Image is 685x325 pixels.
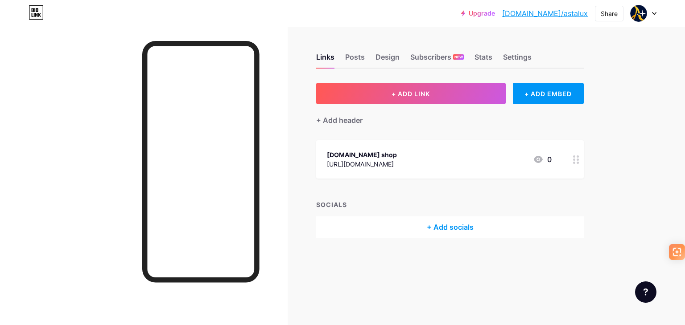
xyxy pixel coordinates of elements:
[503,52,532,68] div: Settings
[316,216,584,238] div: + Add socials
[316,83,506,104] button: + ADD LINK
[630,5,647,22] img: astalux
[533,154,552,165] div: 0
[345,52,365,68] div: Posts
[327,159,397,169] div: [URL][DOMAIN_NAME]
[316,200,584,209] div: SOCIALS
[316,52,334,68] div: Links
[410,52,464,68] div: Subscribers
[601,9,618,18] div: Share
[327,150,397,159] div: [DOMAIN_NAME] shop
[376,52,400,68] div: Design
[392,90,430,97] span: + ADD LINK
[502,8,588,19] a: [DOMAIN_NAME]/astalux
[316,115,363,126] div: + Add header
[461,10,495,17] a: Upgrade
[475,52,492,68] div: Stats
[513,83,584,104] div: + ADD EMBED
[454,54,463,60] span: NEW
